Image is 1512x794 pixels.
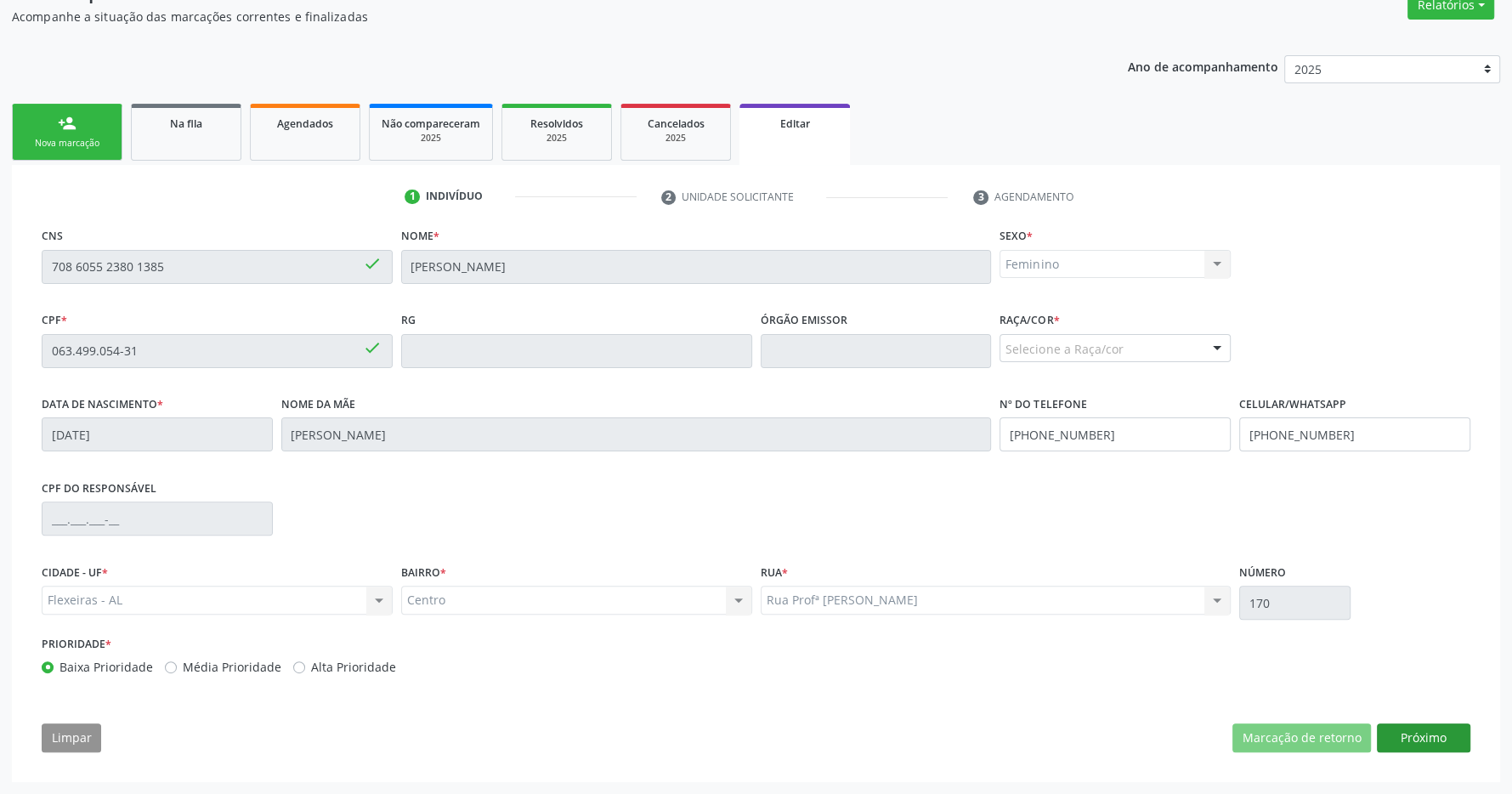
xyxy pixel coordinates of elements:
[633,132,718,145] div: 2025
[12,8,1054,26] p: Acompanhe a situação das marcações correntes e finalizadas
[382,132,480,145] div: 2025
[1000,417,1231,451] input: (__) _____-_____
[42,224,63,250] label: CNS
[58,114,76,133] div: person_add
[648,116,705,131] span: Cancelados
[780,116,810,131] span: Editar
[761,308,847,334] label: Órgão emissor
[42,308,67,334] label: CPF
[311,658,396,676] label: Alta Prioridade
[401,224,439,250] label: Nome
[426,189,483,204] div: Indivíduo
[401,559,446,586] label: BAIRRO
[1239,392,1346,418] label: Celular/WhatsApp
[42,632,111,658] label: Prioridade
[1239,559,1286,586] label: Número
[42,475,156,502] label: CPF do responsável
[170,116,202,131] span: Na fila
[1239,417,1470,451] input: (__) _____-_____
[277,116,333,131] span: Agendados
[42,502,273,536] input: ___.___.___-__
[1005,340,1123,358] span: Selecione a Raça/cor
[42,559,108,586] label: CIDADE - UF
[42,392,163,418] label: Data de nascimento
[514,132,599,145] div: 2025
[761,559,788,586] label: Rua
[281,392,355,418] label: Nome da mãe
[1128,55,1278,77] p: Ano de acompanhamento
[1232,723,1371,752] button: Marcação de retorno
[1000,224,1033,250] label: Sexo
[59,658,153,676] label: Baixa Prioridade
[183,658,281,676] label: Média Prioridade
[530,116,583,131] span: Resolvidos
[363,254,382,273] span: done
[405,190,420,205] div: 1
[363,338,382,357] span: done
[382,116,480,131] span: Não compareceram
[401,308,416,334] label: RG
[1000,392,1086,418] label: Nº do Telefone
[25,137,110,150] div: Nova marcação
[1000,308,1059,334] label: Raça/cor
[1377,723,1470,752] button: Próximo
[42,417,273,451] input: __/__/____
